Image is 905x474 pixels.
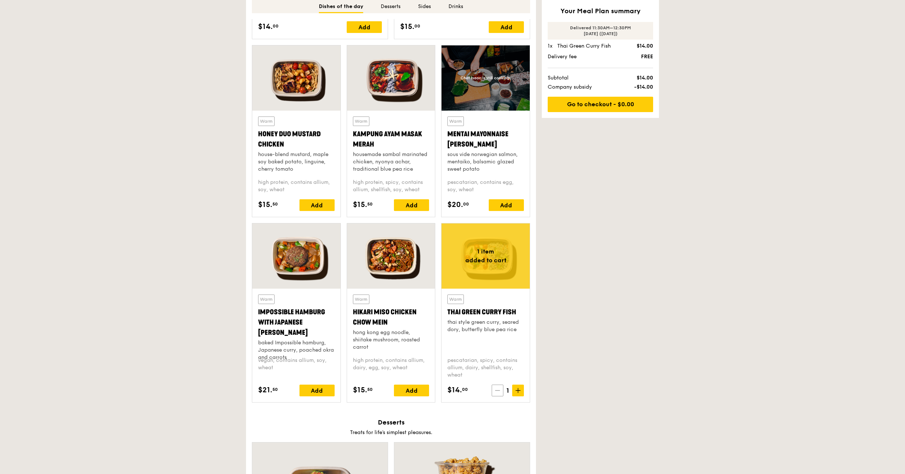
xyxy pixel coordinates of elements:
span: 00 [273,23,279,29]
div: Add [299,385,335,396]
div: $14.00 [636,42,653,50]
div: pescatarian, spicy, contains allium, dairy, shellfish, soy, wheat [447,357,524,379]
span: $14.00 [611,74,653,82]
span: 50 [272,201,278,207]
div: high protein, contains allium, dairy, egg, soy, wheat [353,357,429,379]
span: FREE [611,53,653,60]
span: $20. [447,199,463,210]
span: 50 [367,386,373,392]
span: Company subsidy [548,84,611,91]
div: high protein, spicy, contains allium, shellfish, soy, wheat [353,179,429,193]
div: Add [489,21,524,33]
div: vegan, contains allium, soy, wheat [258,357,335,379]
div: Add [489,199,524,211]
span: $14. [447,385,462,396]
div: Hikari Miso Chicken Chow Mein [353,307,429,327]
div: Warm [447,295,464,304]
div: Thai Green Curry Fish [447,307,524,317]
div: pescatarian, contains egg, soy, wheat [447,179,524,193]
div: Warm [353,295,369,304]
span: $14. [258,21,273,32]
h2: Your Meal Plan summary [548,6,653,16]
div: high protein, contains allium, soy, wheat [258,179,335,193]
div: Warm [447,116,464,126]
div: Impossible Hamburg with Japanese [PERSON_NAME] [258,307,335,338]
span: 50 [272,386,278,392]
span: 00 [463,201,469,207]
span: $21. [258,385,272,396]
div: sous vide norwegian salmon, mentaiko, balsamic glazed sweet potato [447,151,524,173]
a: Go to checkout - $0.00 [548,97,653,112]
span: $15. [400,21,414,32]
span: Subtotal [548,74,611,82]
span: 50 [367,201,373,207]
h2: Desserts [252,417,530,427]
div: Add [347,21,382,33]
span: 00 [414,23,420,29]
span: $15. [353,199,367,210]
span: $15. [258,199,272,210]
div: baked Impossible hamburg, Japanese curry, poached okra and carrots [258,339,335,361]
div: Kampung Ayam Masak Merah [353,129,429,149]
span: Delivery fee [548,53,611,60]
div: Honey Duo Mustard Chicken [258,129,335,149]
div: Delivered 11:30AM–12:30PM [DATE] ([DATE]) [548,22,653,40]
span: 1 [503,385,512,396]
div: 1x [548,42,554,50]
div: Mentai Mayonnaise [PERSON_NAME] [447,129,524,149]
div: housemade sambal marinated chicken, nyonya achar, traditional blue pea rice [353,151,429,173]
div: Add [299,199,335,211]
div: Warm [353,116,369,126]
span: $15. [353,385,367,396]
div: Thai Green Curry Fish [557,42,630,50]
span: -$14.00 [611,84,653,91]
div: hong kong egg noodle, shiitake mushroom, roasted carrot [353,329,429,351]
div: thai style green curry, seared dory, butterfly blue pea rice [447,319,524,333]
span: 00 [462,386,468,392]
div: Warm [258,116,275,126]
div: house-blend mustard, maple soy baked potato, linguine, cherry tomato [258,151,335,173]
div: Treats for life's simplest pleasures. [252,429,530,436]
div: Add [394,385,429,396]
div: Warm [258,295,275,304]
div: Add [394,199,429,211]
